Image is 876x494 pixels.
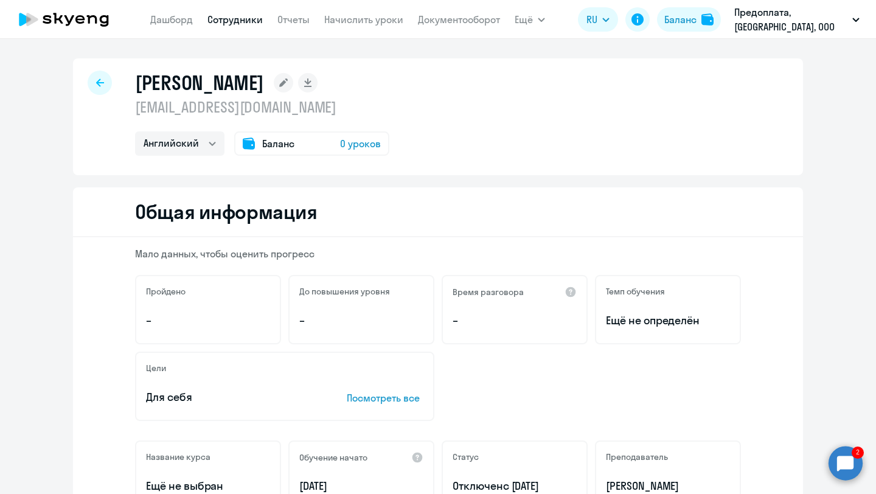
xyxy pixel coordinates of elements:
p: Отключен [453,478,577,494]
a: Начислить уроки [324,13,403,26]
h5: Пройдено [146,286,186,297]
button: Ещё [515,7,545,32]
h5: Статус [453,451,479,462]
h1: [PERSON_NAME] [135,71,264,95]
span: с [DATE] [503,479,540,493]
a: Документооборот [418,13,500,26]
p: – [146,313,270,329]
h5: Обучение начато [299,452,367,463]
img: balance [701,13,714,26]
a: Дашборд [150,13,193,26]
p: Для себя [146,389,309,405]
h5: Время разговора [453,287,524,297]
p: [DATE] [299,478,423,494]
button: Предоплата, [GEOGRAPHIC_DATA], ООО [728,5,866,34]
h5: До повышения уровня [299,286,390,297]
p: [EMAIL_ADDRESS][DOMAIN_NAME] [135,97,389,117]
p: [PERSON_NAME] [606,478,730,494]
p: Посмотреть все [347,391,423,405]
p: Предоплата, [GEOGRAPHIC_DATA], ООО [734,5,847,34]
p: – [299,313,423,329]
h5: Название курса [146,451,210,462]
h5: Цели [146,363,166,374]
span: Ещё не определён [606,313,730,329]
span: Ещё [515,12,533,27]
h2: Общая информация [135,200,317,224]
span: RU [586,12,597,27]
div: Баланс [664,12,697,27]
span: Баланс [262,136,294,151]
h5: Преподаватель [606,451,668,462]
button: RU [578,7,618,32]
h5: Темп обучения [606,286,665,297]
button: Балансbalance [657,7,721,32]
span: 0 уроков [340,136,381,151]
p: – [453,313,577,329]
p: Мало данных, чтобы оценить прогресс [135,247,741,260]
a: Сотрудники [207,13,263,26]
a: Отчеты [277,13,310,26]
p: Ещё не выбран [146,478,270,494]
